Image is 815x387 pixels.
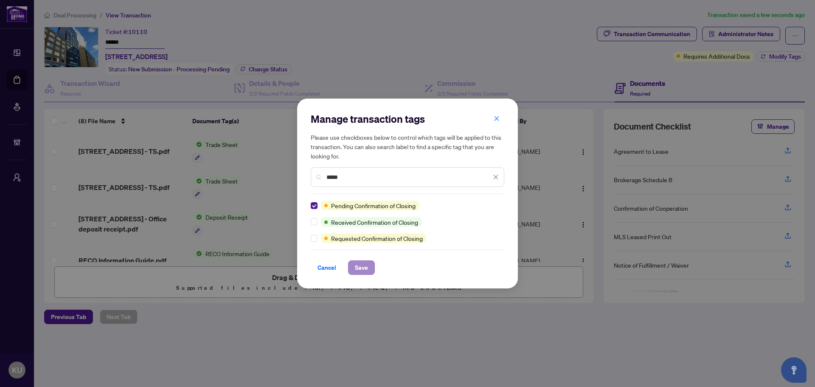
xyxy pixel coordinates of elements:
[348,260,375,275] button: Save
[355,261,368,274] span: Save
[331,218,418,227] span: Received Confirmation of Closing
[311,112,504,126] h2: Manage transaction tags
[493,174,499,180] span: close
[311,133,504,161] h5: Please use checkboxes below to control which tags will be applied to this transaction. You can al...
[331,201,416,210] span: Pending Confirmation of Closing
[318,261,336,274] span: Cancel
[311,260,343,275] button: Cancel
[494,116,500,121] span: close
[781,357,807,383] button: Open asap
[331,234,423,243] span: Requested Confirmation of Closing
